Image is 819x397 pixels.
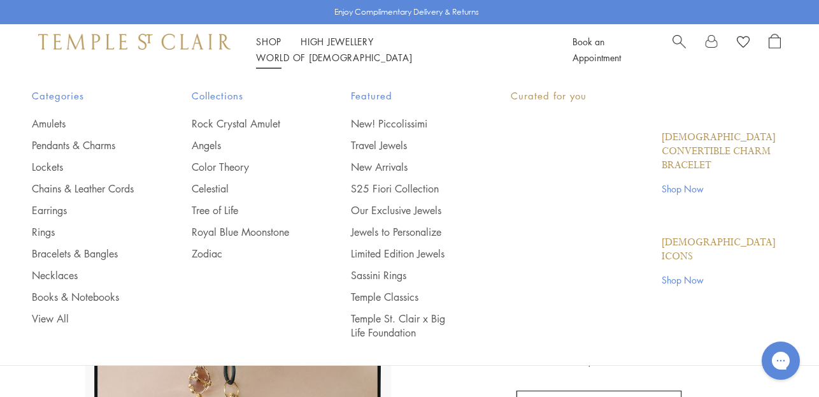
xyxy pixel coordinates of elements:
[192,247,301,261] a: Zodiac
[192,225,301,239] a: Royal Blue Moonstone
[192,203,301,217] a: Tree of Life
[351,203,460,217] a: Our Exclusive Jewels
[32,247,141,261] a: Bracelets & Bangles
[301,35,374,48] a: High JewelleryHigh Jewellery
[334,6,479,18] p: Enjoy Complimentary Delivery & Returns
[32,160,141,174] a: Lockets
[192,138,301,152] a: Angels
[737,34,750,53] a: View Wishlist
[351,290,460,304] a: Temple Classics
[511,88,787,104] p: Curated for you
[351,247,460,261] a: Limited Edition Jewels
[351,225,460,239] a: Jewels to Personalize
[192,117,301,131] a: Rock Crystal Amulet
[32,117,141,131] a: Amulets
[769,34,781,66] a: Open Shopping Bag
[755,337,806,384] iframe: Gorgias live chat messenger
[32,138,141,152] a: Pendants & Charms
[662,182,787,196] a: Shop Now
[32,182,141,196] a: Chains & Leather Cords
[192,182,301,196] a: Celestial
[32,290,141,304] a: Books & Notebooks
[673,34,686,66] a: Search
[38,34,231,49] img: Temple St. Clair
[192,160,301,174] a: Color Theory
[32,312,141,326] a: View All
[192,88,301,104] span: Collections
[32,268,141,282] a: Necklaces
[256,35,281,48] a: ShopShop
[256,51,412,64] a: World of [DEMOGRAPHIC_DATA]World of [DEMOGRAPHIC_DATA]
[351,160,460,174] a: New Arrivals
[256,34,544,66] nav: Main navigation
[351,88,460,104] span: Featured
[662,273,787,287] a: Shop Now
[32,203,141,217] a: Earrings
[351,182,460,196] a: S25 Fiori Collection
[32,88,141,104] span: Categories
[351,117,460,131] a: New! Piccolissimi
[351,312,460,340] a: Temple St. Clair x Big Life Foundation
[351,268,460,282] a: Sassini Rings
[32,225,141,239] a: Rings
[573,35,621,64] a: Book an Appointment
[662,236,787,264] a: [DEMOGRAPHIC_DATA] Icons
[662,131,787,173] a: [DEMOGRAPHIC_DATA] Convertible Charm Bracelet
[351,138,460,152] a: Travel Jewels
